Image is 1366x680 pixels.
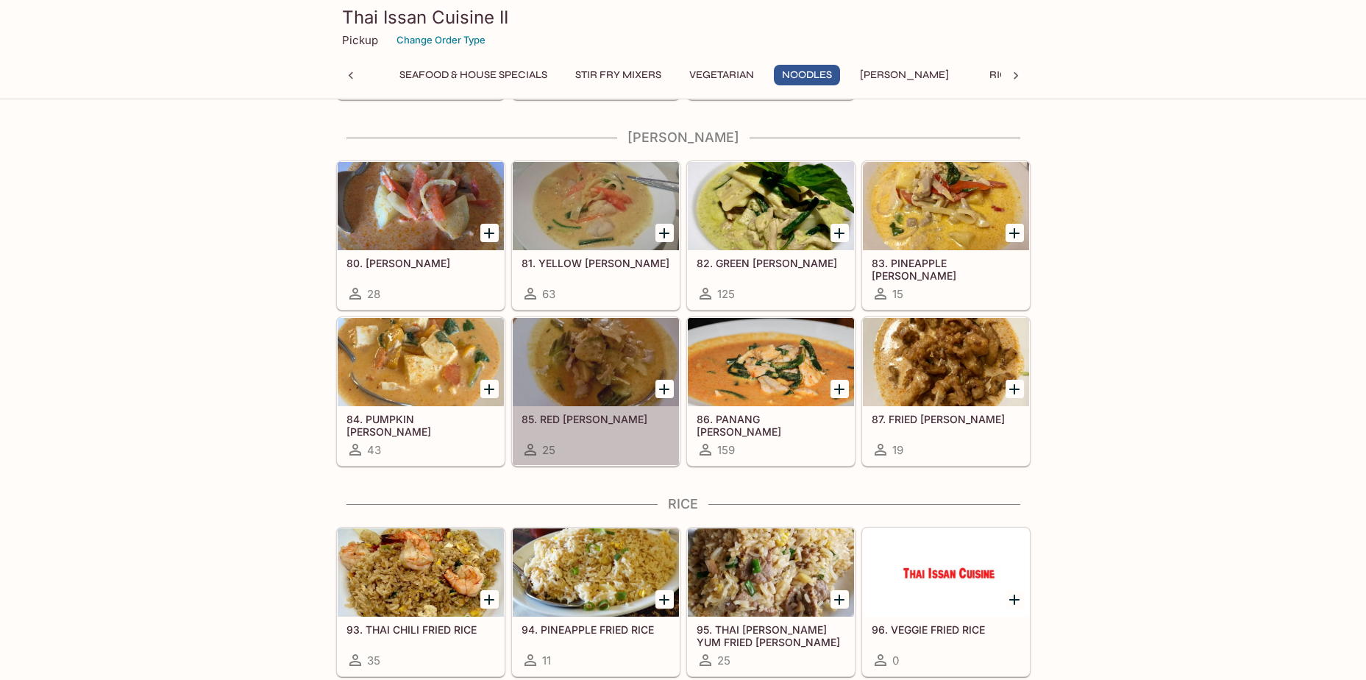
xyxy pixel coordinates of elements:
h5: 94. PINEAPPLE FRIED RICE [522,623,670,636]
button: Add 95. THAI TOM YUM FRIED RICE [830,590,849,609]
h4: [PERSON_NAME] [336,130,1031,146]
h3: Thai Issan Cuisine II [342,6,1025,29]
h5: 96. VEGGIE FRIED RICE [872,623,1020,636]
span: 0 [892,654,899,667]
div: 84. PUMPKIN CURRY [338,318,504,406]
h5: 93. THAI CHILI FRIED RICE [346,623,495,636]
a: 81. YELLOW [PERSON_NAME]63 [512,161,680,310]
span: 63 [542,287,555,301]
button: Seafood & House Specials [391,65,555,85]
button: Add 87. FRIED CURRY [1006,380,1024,398]
span: 11 [542,654,551,667]
span: 19 [892,443,903,457]
span: 15 [892,287,903,301]
div: 81. YELLOW CURRY [513,162,679,250]
a: 93. THAI CHILI FRIED RICE35 [337,528,505,676]
div: 83. PINEAPPLE CURRY [863,162,1029,250]
h5: 82. GREEN [PERSON_NAME] [697,257,845,269]
div: 86. PANANG CURRY [688,318,854,406]
button: Add 86. PANANG CURRY [830,380,849,398]
div: 95. THAI TOM YUM FRIED RICE [688,528,854,617]
button: Add 85. RED CURRY [655,380,674,398]
div: 85. RED CURRY [513,318,679,406]
button: Add 80. MASAMAN CURRY [480,224,499,242]
h5: 84. PUMPKIN [PERSON_NAME] [346,413,495,437]
h5: 85. RED [PERSON_NAME] [522,413,670,425]
a: 82. GREEN [PERSON_NAME]125 [687,161,855,310]
a: 96. VEGGIE FRIED RICE0 [862,528,1030,676]
span: 125 [717,287,735,301]
button: Noodles [774,65,840,85]
h5: 95. THAI [PERSON_NAME] YUM FRIED [PERSON_NAME] [697,623,845,648]
div: 87. FRIED CURRY [863,318,1029,406]
a: 85. RED [PERSON_NAME]25 [512,317,680,466]
a: 84. PUMPKIN [PERSON_NAME]43 [337,317,505,466]
h5: 86. PANANG [PERSON_NAME] [697,413,845,437]
div: 94. PINEAPPLE FRIED RICE [513,528,679,617]
span: 25 [717,654,730,667]
a: 95. THAI [PERSON_NAME] YUM FRIED [PERSON_NAME]25 [687,528,855,676]
a: 83. PINEAPPLE [PERSON_NAME]15 [862,161,1030,310]
h4: Rice [336,496,1031,512]
button: Rice [969,65,1035,85]
h5: 81. YELLOW [PERSON_NAME] [522,257,670,269]
button: Add 96. VEGGIE FRIED RICE [1006,590,1024,609]
a: 86. PANANG [PERSON_NAME]159 [687,317,855,466]
h5: 80. [PERSON_NAME] [346,257,495,269]
button: Change Order Type [390,29,492,52]
button: Add 84. PUMPKIN CURRY [480,380,499,398]
span: 25 [542,443,555,457]
a: 80. [PERSON_NAME]28 [337,161,505,310]
div: 82. GREEN CURRY [688,162,854,250]
button: Add 94. PINEAPPLE FRIED RICE [655,590,674,609]
a: 87. FRIED [PERSON_NAME]19 [862,317,1030,466]
div: 93. THAI CHILI FRIED RICE [338,528,504,617]
a: 94. PINEAPPLE FRIED RICE11 [512,528,680,676]
button: Vegetarian [681,65,762,85]
span: 35 [367,654,380,667]
div: 96. VEGGIE FRIED RICE [863,528,1029,617]
h5: 83. PINEAPPLE [PERSON_NAME] [872,257,1020,281]
button: [PERSON_NAME] [852,65,957,85]
p: Pickup [342,33,378,47]
span: 43 [367,443,381,457]
span: 28 [367,287,380,301]
h5: 87. FRIED [PERSON_NAME] [872,413,1020,425]
div: 80. MASAMAN CURRY [338,162,504,250]
button: Add 83. PINEAPPLE CURRY [1006,224,1024,242]
button: Stir Fry Mixers [567,65,669,85]
span: 159 [717,443,735,457]
button: Add 93. THAI CHILI FRIED RICE [480,590,499,609]
button: Add 82. GREEN CURRY [830,224,849,242]
button: Add 81. YELLOW CURRY [655,224,674,242]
